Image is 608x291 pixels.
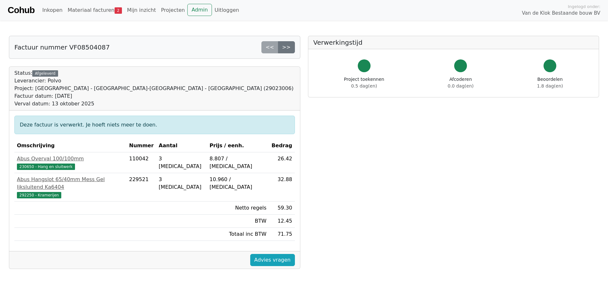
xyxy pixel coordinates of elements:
[14,116,295,134] div: Deze factuur is verwerkt. Je hoeft niets meer te doen.
[14,139,126,152] th: Omschrijving
[537,83,563,88] span: 1.8 dag(en)
[269,215,295,228] td: 12.45
[448,76,474,89] div: Afcoderen
[159,155,204,170] div: 3 [MEDICAL_DATA]
[313,39,594,46] h5: Verwerkingstijd
[269,152,295,173] td: 26.42
[159,176,204,191] div: 3 [MEDICAL_DATA]
[17,155,124,163] div: Abus Overval 100/100mm
[269,202,295,215] td: 59.30
[207,202,269,215] td: Netto regels
[210,176,266,191] div: 10.960 / [MEDICAL_DATA]
[187,4,212,16] a: Admin
[14,92,294,100] div: Factuur datum: [DATE]
[14,69,294,108] div: Status:
[17,192,61,198] span: 292250 - Kramerijen
[269,228,295,241] td: 71.75
[14,100,294,108] div: Verval datum: 13 oktober 2025
[568,4,600,10] span: Ingelogd onder:
[14,85,294,92] div: Project: [GEOGRAPHIC_DATA] - [GEOGRAPHIC_DATA]-[GEOGRAPHIC_DATA] - [GEOGRAPHIC_DATA] (29023006)
[115,7,122,14] span: 2
[212,4,242,17] a: Uitloggen
[17,164,75,170] span: 230650 - Hang en sluitwerk
[278,41,295,53] a: >>
[17,176,124,191] div: Abus Hangslot 65/40mm Mess Gel Ijksluitend Ka6404
[65,4,124,17] a: Materiaal facturen2
[14,43,110,51] h5: Factuur nummer VF08504087
[17,155,124,170] a: Abus Overval 100/100mm230650 - Hang en sluitwerk
[250,254,295,266] a: Advies vragen
[126,173,156,202] td: 229521
[448,83,474,88] span: 0.0 dag(en)
[8,3,34,18] a: Cohub
[40,4,65,17] a: Inkopen
[351,83,377,88] span: 0.5 dag(en)
[344,76,384,89] div: Project toekennen
[32,70,58,77] div: Afgeleverd
[210,155,266,170] div: 8.807 / [MEDICAL_DATA]
[537,76,563,89] div: Beoordelen
[126,152,156,173] td: 110042
[269,173,295,202] td: 32.88
[126,139,156,152] th: Nummer
[17,176,124,199] a: Abus Hangslot 65/40mm Mess Gel Ijksluitend Ka6404292250 - Kramerijen
[269,139,295,152] th: Bedrag
[207,228,269,241] td: Totaal inc BTW
[124,4,159,17] a: Mijn inzicht
[522,10,600,17] span: Van de Klok Bestaande bouw BV
[207,215,269,228] td: BTW
[158,4,187,17] a: Projecten
[207,139,269,152] th: Prijs / eenh.
[156,139,207,152] th: Aantal
[14,77,294,85] div: Leverancier: Polvo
